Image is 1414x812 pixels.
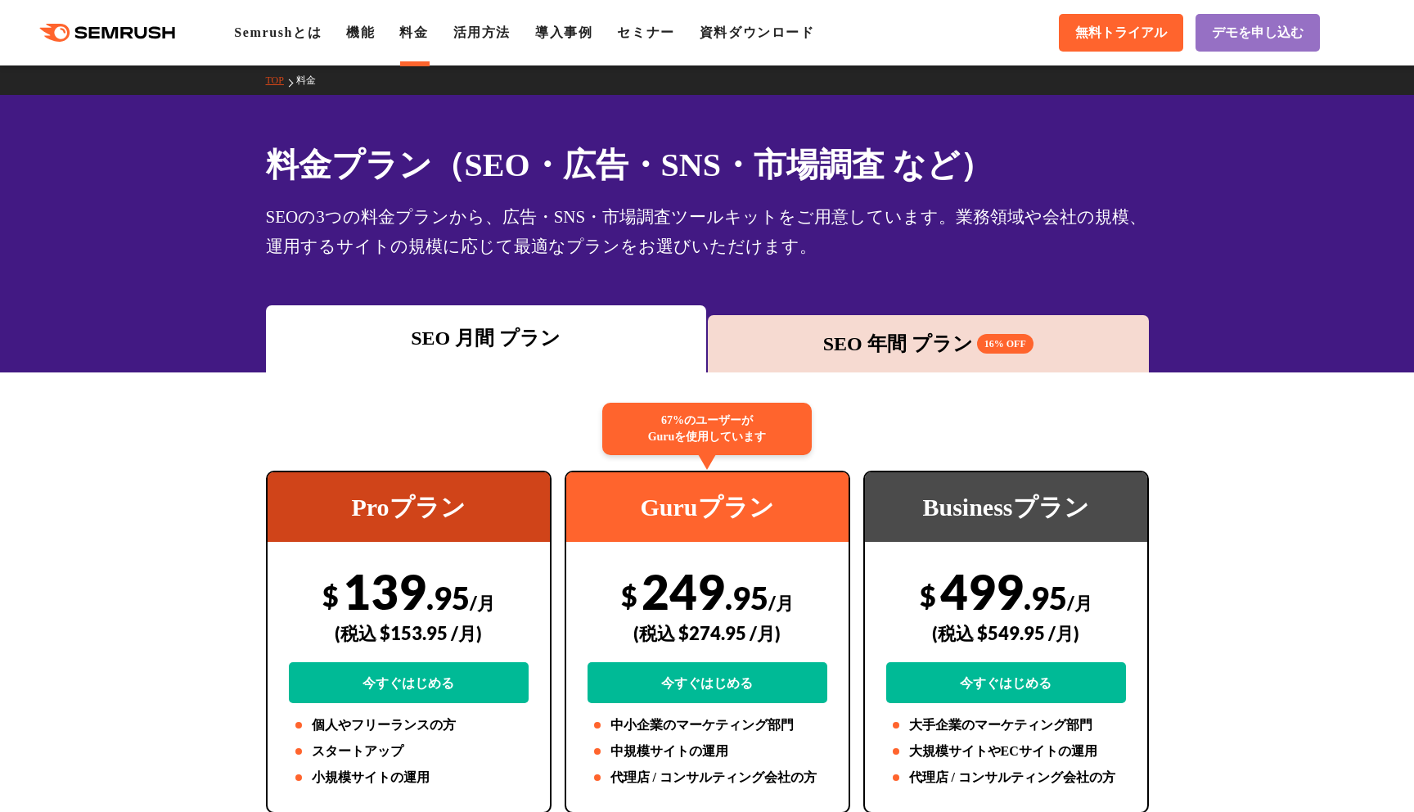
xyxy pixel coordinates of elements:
li: 小規模サイトの運用 [289,768,529,787]
div: 139 [289,562,529,703]
a: 活用方法 [453,25,511,39]
li: 大手企業のマーケティング部門 [886,715,1126,735]
a: 料金 [296,74,328,86]
div: (税込 $549.95 /月) [886,604,1126,662]
div: SEO 月間 プラン [274,323,699,353]
span: $ [920,579,936,612]
div: 67%のユーザーが Guruを使用しています [602,403,812,455]
li: 大規模サイトやECサイトの運用 [886,742,1126,761]
div: SEO 年間 プラン [716,329,1141,359]
li: 中小企業のマーケティング部門 [588,715,827,735]
a: Semrushとは [234,25,322,39]
div: 249 [588,562,827,703]
a: 資料ダウンロード [700,25,815,39]
span: 無料トライアル [1075,25,1167,42]
a: デモを申し込む [1196,14,1320,52]
a: 今すぐはじめる [289,662,529,703]
a: 料金 [399,25,428,39]
div: Guruプラン [566,472,849,542]
div: SEOの3つの料金プランから、広告・SNS・市場調査ツールキットをご用意しています。業務領域や会社の規模、運用するサイトの規模に応じて最適なプランをお選びいただけます。 [266,202,1149,261]
div: Businessプラン [865,472,1147,542]
a: 今すぐはじめる [588,662,827,703]
span: デモを申し込む [1212,25,1304,42]
span: .95 [1024,579,1067,616]
a: TOP [266,74,296,86]
span: $ [621,579,637,612]
li: 個人やフリーランスの方 [289,715,529,735]
div: (税込 $274.95 /月) [588,604,827,662]
li: 代理店 / コンサルティング会社の方 [588,768,827,787]
span: /月 [768,592,794,614]
a: 機能 [346,25,375,39]
a: セミナー [617,25,674,39]
li: スタートアップ [289,742,529,761]
a: 無料トライアル [1059,14,1183,52]
div: 499 [886,562,1126,703]
span: /月 [1067,592,1092,614]
span: .95 [426,579,470,616]
div: Proプラン [268,472,550,542]
span: .95 [725,579,768,616]
li: 代理店 / コンサルティング会社の方 [886,768,1126,787]
a: 導入事例 [535,25,592,39]
span: 16% OFF [977,334,1033,354]
span: $ [322,579,339,612]
li: 中規模サイトの運用 [588,742,827,761]
span: /月 [470,592,495,614]
h1: 料金プラン（SEO・広告・SNS・市場調査 など） [266,141,1149,189]
a: 今すぐはじめる [886,662,1126,703]
div: (税込 $153.95 /月) [289,604,529,662]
